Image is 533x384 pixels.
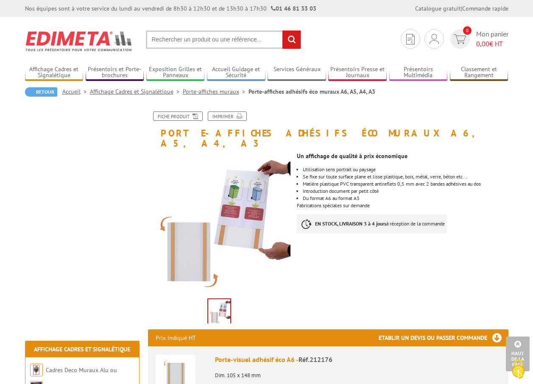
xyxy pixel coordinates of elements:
img: devis rapide [430,34,439,44]
a: Exposition Grilles et Panneaux [146,66,205,80]
div: | [415,4,508,13]
a: Classement et Rangement [450,66,508,80]
img: porte_visuels_muraux_212176.jpg [148,153,291,295]
a: Accueil [62,88,90,95]
li: Se fixe sur toute surface plane et lisse:plastique, bois, métal, verre, béton etc... [303,174,508,179]
a: Catalogue gratuit [415,5,461,12]
img: devis rapide [454,34,466,44]
img: Edimeta [25,25,133,57]
a: Accueil Guidage et Sécurité [207,66,265,80]
a: Porte-affiches muraux [183,88,248,95]
li: Utilisation sens portrait ou paysage [303,167,508,172]
a: Retour [25,87,57,97]
img: porte_visuels_muraux_212176.jpg [208,299,230,326]
a: Présentoirs et Porte-brochures [86,66,144,80]
a: Fiche produit [153,111,203,121]
div: Porte-visuel adhésif éco A6 - [215,355,501,365]
button: Cookies (fenêtre modale) [503,355,533,384]
span: 0,00 [476,39,489,48]
li: Du format A6 au format A3 [303,196,508,201]
input: rechercher [282,31,301,49]
span: 0 [463,26,472,35]
strong: Un affichage de qualité à prix économique [297,152,407,160]
h1: Porte-affiches adhésifs éco muraux A6, A5, A4, A3 [142,111,515,148]
a: Affichage Cadres et Signalétique [90,88,183,95]
a: Imprimer [208,111,247,121]
li: Introduction document par petit côté [303,189,508,194]
a: devis rapide 0 Mon panier 0,00€ HT [448,29,508,49]
h3: Etablir un devis ou passer commande [379,329,508,346]
span: Mon panier [476,29,508,49]
p: Matière plastique PVC transparent antireflets 0,5 mm avec 2 bandes adhésives au dos [303,181,508,186]
li: Porte-affiches adhésifs éco muraux A6, A5, A4, A3 [248,87,375,96]
img: Cookies (fenêtre modale) [508,359,529,380]
span: € HT [476,39,508,49]
div: Fabrications spéciales sur demande [297,148,514,242]
img: devis rapide [406,34,415,45]
p: à réception de la commande [297,214,447,233]
a: Commande rapide [462,5,508,12]
a: Haut de la page [506,337,530,371]
input: Rechercher un produit ou une référence... [146,31,301,49]
a: Affichage Cadres et Signalétique [34,345,130,353]
span: Réf.212176 [299,355,332,364]
strong: EN STOCK, LIVRAISON 3 à 4 jours [315,220,386,227]
strong: 01 46 81 33 03 [271,5,316,12]
p: Dim. 105 x 148 mm [215,367,501,378]
a: Services Généraux [268,66,326,80]
a: Présentoirs Multimédia [389,66,448,80]
a: Affichage Cadres et Signalétique [25,66,84,80]
a: Présentoirs Presse et Journaux [328,66,387,80]
p: Prix indiqué HT [156,329,196,346]
div: Nos équipes sont à votre service du lundi au vendredi de 8h30 à 12h30 et de 13h30 à 17h30 [25,4,316,13]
